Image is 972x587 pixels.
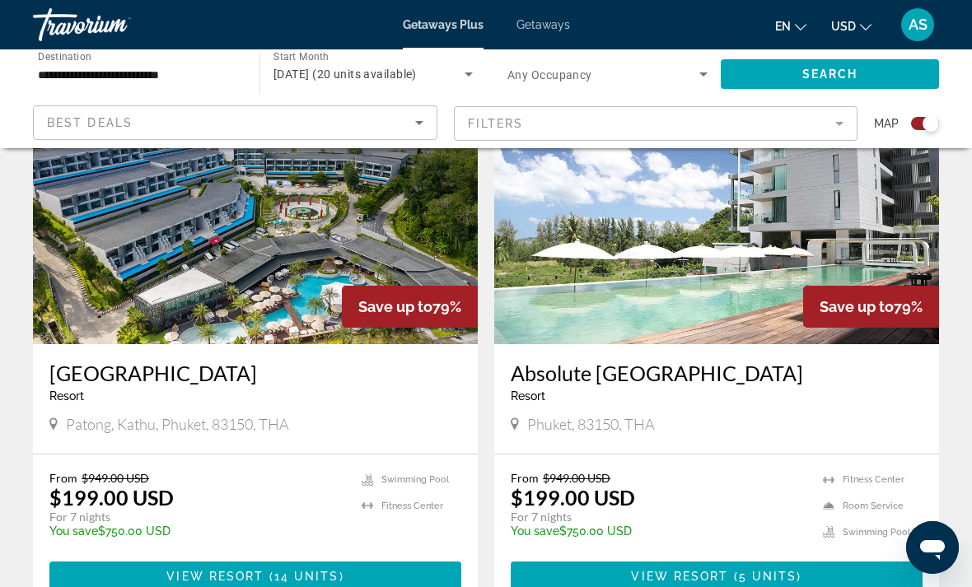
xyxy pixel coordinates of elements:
[843,527,910,538] span: Swimming Pool
[511,389,545,403] span: Resort
[843,474,904,485] span: Fitness Center
[358,298,432,315] span: Save up to
[454,105,858,142] button: Filter
[511,471,539,485] span: From
[909,16,928,33] span: AS
[342,286,478,328] div: 79%
[66,415,289,433] span: Patong, Kathu, Phuket, 83150, THA
[264,570,343,583] span: ( )
[494,81,939,344] img: ii_twn1.jpg
[511,485,635,510] p: $199.00 USD
[33,81,478,344] img: ii_pbi1.jpg
[739,570,797,583] span: 5 units
[775,20,791,33] span: en
[721,59,939,89] button: Search
[511,361,923,385] a: Absolute [GEOGRAPHIC_DATA]
[543,471,610,485] span: $949.00 USD
[874,112,899,135] span: Map
[47,116,133,129] span: Best Deals
[802,68,858,81] span: Search
[820,298,894,315] span: Save up to
[49,485,174,510] p: $199.00 USD
[49,524,98,538] span: You save
[273,51,329,63] span: Start Month
[896,7,939,42] button: User Menu
[33,3,198,46] a: Travorium
[166,570,264,583] span: View Resort
[527,415,655,433] span: Phuket, 83150, THA
[381,501,443,511] span: Fitness Center
[511,510,806,524] p: For 7 nights
[729,570,802,583] span: ( )
[803,286,939,328] div: 79%
[843,501,904,511] span: Room Service
[906,521,959,574] iframe: Кнопка запуска окна обмена сообщениями
[82,471,149,485] span: $949.00 USD
[49,471,77,485] span: From
[47,113,423,133] mat-select: Sort by
[381,474,449,485] span: Swimming Pool
[49,389,84,403] span: Resort
[403,18,484,31] a: Getaways Plus
[831,20,856,33] span: USD
[775,14,806,38] button: Change language
[273,68,417,81] span: [DATE] (20 units available)
[507,68,592,82] span: Any Occupancy
[274,570,339,583] span: 14 units
[631,570,728,583] span: View Resort
[516,18,570,31] a: Getaways
[511,524,559,538] span: You save
[49,361,461,385] a: [GEOGRAPHIC_DATA]
[511,524,806,538] p: $750.00 USD
[831,14,872,38] button: Change currency
[49,524,345,538] p: $750.00 USD
[49,510,345,524] p: For 7 nights
[38,50,91,62] span: Destination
